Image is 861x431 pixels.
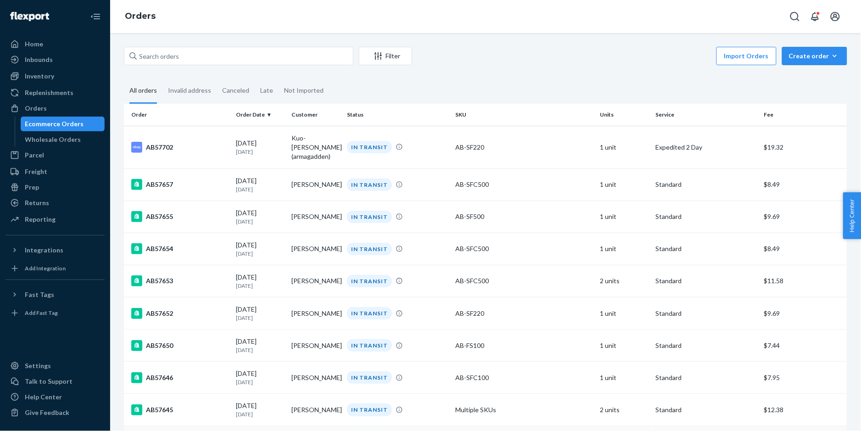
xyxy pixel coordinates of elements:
input: Search orders [124,47,353,65]
button: Fast Tags [6,287,105,302]
a: Orders [6,101,105,116]
div: AB-FS100 [455,341,593,350]
p: Standard [656,373,757,382]
a: Settings [6,358,105,373]
div: Help Center [25,392,62,402]
div: IN TRANSIT [347,243,392,255]
td: [PERSON_NAME] [288,297,343,330]
div: Prep [25,183,39,192]
td: $8.49 [760,233,847,265]
th: Order Date [232,104,288,126]
div: IN TRANSIT [347,141,392,153]
td: [PERSON_NAME] [288,265,343,297]
div: AB-SF500 [455,212,593,221]
div: [DATE] [236,401,284,418]
div: [DATE] [236,273,284,290]
div: [DATE] [236,305,284,322]
p: [DATE] [236,378,284,386]
a: Wholesale Orders [21,132,105,147]
td: 1 unit [597,297,652,330]
td: 1 unit [597,126,652,168]
p: Standard [656,341,757,350]
a: Talk to Support [6,374,105,389]
div: Wholesale Orders [25,135,81,144]
p: [DATE] [236,410,284,418]
td: $19.32 [760,126,847,168]
div: All orders [129,78,157,104]
button: Give Feedback [6,405,105,420]
td: Multiple SKUs [452,394,596,426]
td: $9.69 [760,201,847,233]
div: Integrations [25,246,63,255]
div: IN TRANSIT [347,275,392,287]
p: Standard [656,405,757,414]
button: Filter [359,47,412,65]
p: [DATE] [236,148,284,156]
a: Home [6,37,105,51]
div: Add Fast Tag [25,309,58,317]
th: Service [652,104,760,126]
th: Order [124,104,232,126]
td: 1 unit [597,362,652,394]
div: Canceled [222,78,249,102]
a: Prep [6,180,105,195]
div: AB57645 [131,404,229,415]
div: IN TRANSIT [347,211,392,223]
div: Inbounds [25,55,53,64]
div: AB57654 [131,243,229,254]
div: AB57646 [131,372,229,383]
a: Returns [6,196,105,210]
a: Replenishments [6,85,105,100]
td: $8.49 [760,168,847,201]
div: Inventory [25,72,54,81]
button: Create order [782,47,847,65]
div: [DATE] [236,369,284,386]
div: IN TRANSIT [347,339,392,352]
td: 1 unit [597,201,652,233]
a: Inbounds [6,52,105,67]
div: [DATE] [236,208,284,225]
div: Invalid address [168,78,211,102]
a: Reporting [6,212,105,227]
div: AB57653 [131,275,229,286]
p: [DATE] [236,250,284,257]
div: Talk to Support [25,377,73,386]
td: $9.69 [760,297,847,330]
div: AB-SFC500 [455,244,593,253]
td: [PERSON_NAME] [288,201,343,233]
p: Standard [656,244,757,253]
div: IN TRANSIT [347,371,392,384]
th: Status [343,104,452,126]
p: Standard [656,309,757,318]
div: AB-SFC500 [455,180,593,189]
div: Settings [25,361,51,370]
div: AB57657 [131,179,229,190]
div: Freight [25,167,47,176]
td: 2 units [597,265,652,297]
button: Open account menu [826,7,844,26]
p: [DATE] [236,185,284,193]
p: [DATE] [236,282,284,290]
td: $12.38 [760,394,847,426]
th: Units [597,104,652,126]
div: [DATE] [236,241,284,257]
td: [PERSON_NAME] [288,168,343,201]
td: [PERSON_NAME] [288,233,343,265]
td: [PERSON_NAME] [288,330,343,362]
p: Standard [656,276,757,285]
div: AB-SF220 [455,143,593,152]
div: Home [25,39,43,49]
button: Close Navigation [86,7,105,26]
div: Give Feedback [25,408,69,417]
a: Ecommerce Orders [21,117,105,131]
a: Add Fast Tag [6,306,105,320]
p: Standard [656,180,757,189]
div: AB57650 [131,340,229,351]
td: $7.95 [760,362,847,394]
ol: breadcrumbs [117,3,163,30]
img: Flexport logo [10,12,49,21]
td: Kuo-[PERSON_NAME] (armagadden) [288,126,343,168]
button: Import Orders [716,47,777,65]
td: [PERSON_NAME] [288,394,343,426]
div: Filter [359,51,412,61]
